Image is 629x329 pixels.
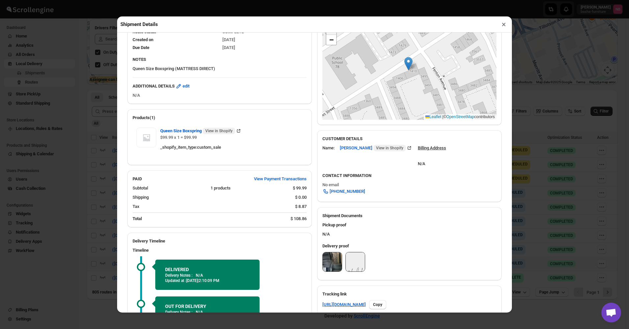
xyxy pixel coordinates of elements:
span: N/A [133,93,140,98]
span: View in Shopify [376,145,403,151]
b: NOTES [133,57,146,62]
div: © contributors [424,114,496,120]
img: pVN0eBNwe0WrWWjWJ3TYq.jpg [323,252,342,271]
div: Name: [322,145,335,151]
span: [DATE] [222,37,235,42]
h3: Pickup proof [322,222,496,228]
div: _shopify_item_type : custom_sale [160,144,303,151]
span: [DATE] | 2:10:09 PM [186,278,219,283]
button: edit [171,81,193,91]
span: Copy [373,302,382,307]
p: Delivery Notes : [165,310,192,315]
span: Created on [133,37,153,42]
div: Open chat [601,303,621,322]
div: $ 8.87 [295,203,307,210]
span: View in Shopify [205,128,233,134]
span: − [329,36,334,44]
h2: Delivery Timeline [133,238,307,244]
img: Item [137,128,156,147]
p: Queen Size Boxspring (MATTRESS DIRECT) [133,65,307,72]
span: $99.99 x 1 = $99.99 [160,135,197,140]
h3: Timeline [133,247,307,254]
div: Shipping [133,194,290,201]
p: Delivery Notes : [165,273,192,278]
h2: Products(1) [133,114,307,121]
div: $ 108.86 [290,215,307,222]
b: ADDITIONAL DETAILS [133,83,175,89]
button: View Payment Transactions [250,174,311,184]
a: Queen Size Boxspring View in Shopify [160,128,242,133]
div: 1 products [211,185,288,191]
div: Tax [133,203,290,210]
button: Copy [369,300,386,309]
span: No email [322,182,339,187]
img: lITN3vp1CwUq1YkA-M_Pg.png [346,252,365,271]
div: $ 0.00 [295,194,307,201]
span: View Payment Transactions [254,176,307,182]
a: [PHONE_NUMBER] [318,186,369,197]
p: Updated at : [165,278,250,283]
span: [PHONE_NUMBER] [330,188,365,195]
div: Subtotal [133,185,205,191]
h2: PAID [133,176,142,182]
u: Billing Address [418,145,446,150]
a: Zoom out [326,35,336,45]
div: $ 99.99 [293,185,307,191]
span: [PERSON_NAME] [340,145,406,151]
h3: CONTACT INFORMATION [322,172,496,179]
p: N/A [196,310,203,315]
span: Due Date [133,45,149,50]
h3: CUSTOMER DETAILS [322,136,496,142]
h2: OUT FOR DELIVERY [165,303,250,310]
span: | [442,114,443,119]
h3: Delivery proof [322,243,496,249]
p: N/A [196,273,203,278]
a: OpenStreetMap [446,114,474,119]
span: Queen Size Boxspring [160,128,235,134]
a: [URL][DOMAIN_NAME] [322,301,366,308]
button: × [499,20,509,29]
a: Leaflet [425,114,441,119]
h2: Shipment Documents [322,213,496,219]
div: N/A [317,219,502,240]
h2: Shipment Details [120,21,158,28]
span: [DATE] [222,45,235,50]
a: [PERSON_NAME] View in Shopify [340,145,413,150]
div: N/A [418,154,446,167]
b: Total [133,216,142,221]
img: Marker [404,57,413,70]
h2: DELIVERED [165,266,250,273]
h3: Tracking link [322,291,496,297]
span: edit [183,83,189,89]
